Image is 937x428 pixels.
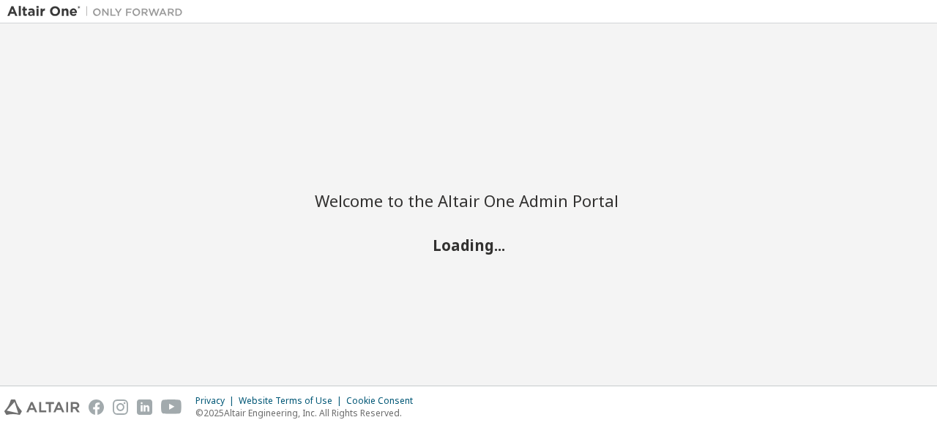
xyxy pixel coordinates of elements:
h2: Welcome to the Altair One Admin Portal [315,190,622,211]
h2: Loading... [315,235,622,254]
p: © 2025 Altair Engineering, Inc. All Rights Reserved. [195,407,422,419]
img: instagram.svg [113,399,128,415]
img: youtube.svg [161,399,182,415]
img: linkedin.svg [137,399,152,415]
img: facebook.svg [89,399,104,415]
div: Privacy [195,395,239,407]
img: Altair One [7,4,190,19]
div: Website Terms of Use [239,395,346,407]
img: altair_logo.svg [4,399,80,415]
div: Cookie Consent [346,395,422,407]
